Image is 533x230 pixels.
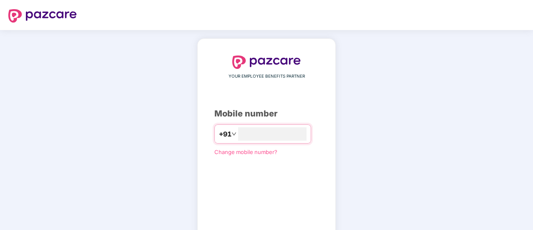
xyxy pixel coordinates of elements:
[219,129,231,139] span: +91
[214,149,277,155] a: Change mobile number?
[8,9,77,23] img: logo
[232,56,301,69] img: logo
[231,131,236,136] span: down
[229,73,305,80] span: YOUR EMPLOYEE BENEFITS PARTNER
[214,107,319,120] div: Mobile number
